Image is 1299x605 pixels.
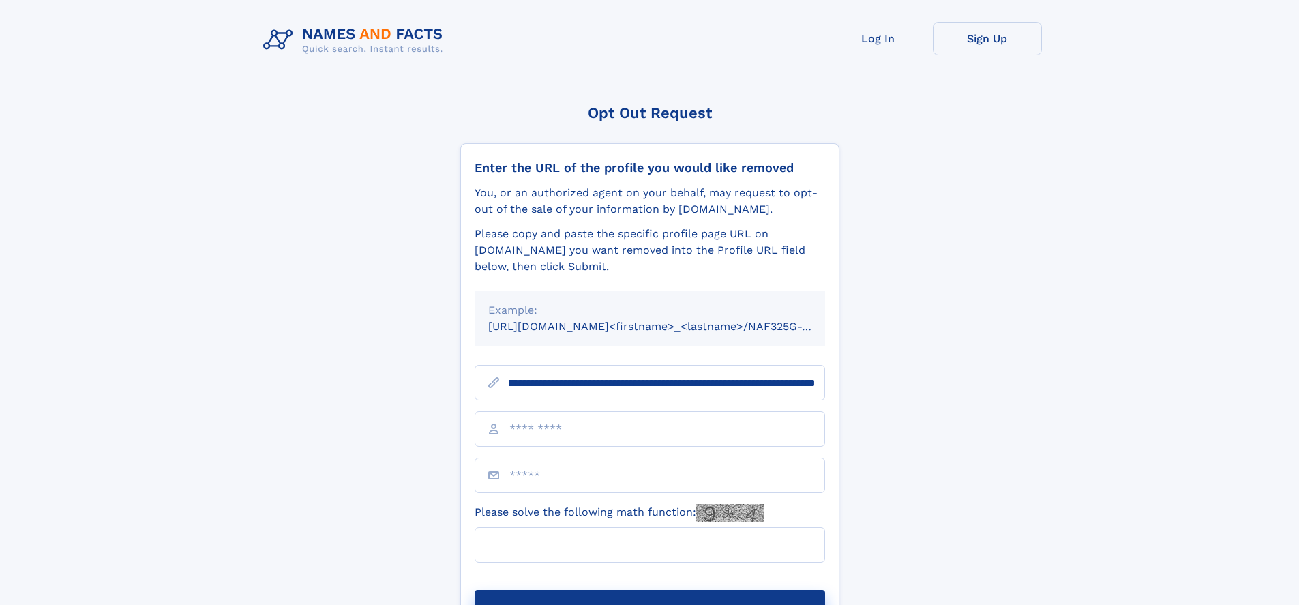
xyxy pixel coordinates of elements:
[258,22,454,59] img: Logo Names and Facts
[475,504,764,522] label: Please solve the following math function:
[460,104,839,121] div: Opt Out Request
[488,320,851,333] small: [URL][DOMAIN_NAME]<firstname>_<lastname>/NAF325G-xxxxxxxx
[824,22,933,55] a: Log In
[488,302,811,319] div: Example:
[475,226,825,275] div: Please copy and paste the specific profile page URL on [DOMAIN_NAME] you want removed into the Pr...
[933,22,1042,55] a: Sign Up
[475,185,825,218] div: You, or an authorized agent on your behalf, may request to opt-out of the sale of your informatio...
[475,160,825,175] div: Enter the URL of the profile you would like removed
